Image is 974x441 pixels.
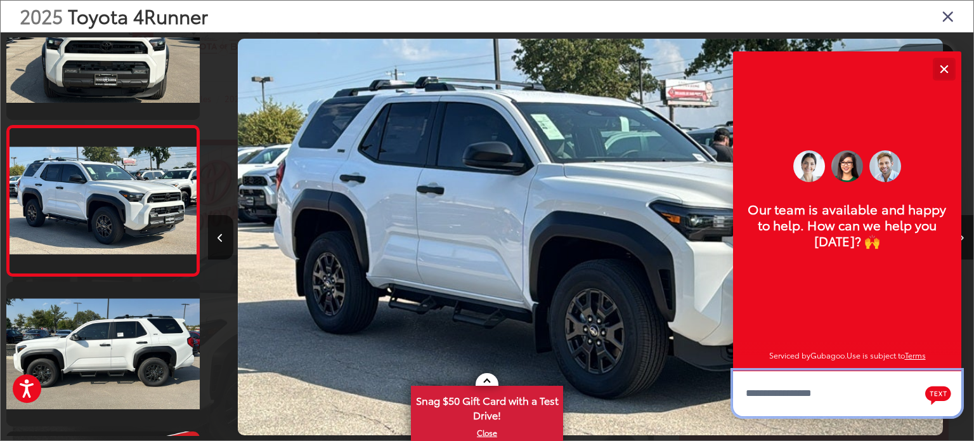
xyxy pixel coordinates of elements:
[869,150,901,182] img: Operator 3
[793,150,825,182] img: Operator 2
[905,350,926,360] a: Terms
[930,55,958,82] button: Close
[20,2,63,29] span: 2025
[810,350,847,360] a: Gubagoo.
[847,350,905,360] span: Use is subject to
[208,215,233,260] button: Previous image
[4,299,202,410] img: 2025 Toyota 4Runner SR5
[8,147,198,254] img: 2025 Toyota 4Runner SR5
[68,2,208,29] span: Toyota 4Runner
[921,379,955,408] button: Chat with SMS
[412,387,562,426] span: Snag $50 Gift Card with a Test Drive!
[912,49,918,63] span: 3
[925,385,951,405] svg: Text
[207,39,973,436] div: 2025 Toyota 4Runner SR5 2
[831,150,863,182] img: Operator 1
[929,49,940,63] span: 56
[942,8,954,24] i: Close gallery
[238,39,943,436] img: 2025 Toyota 4Runner SR5
[769,350,810,360] span: Serviced by
[733,371,961,416] textarea: Type your message
[746,201,949,249] p: Our team is available and happy to help. How can we help you [DATE]? 🙌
